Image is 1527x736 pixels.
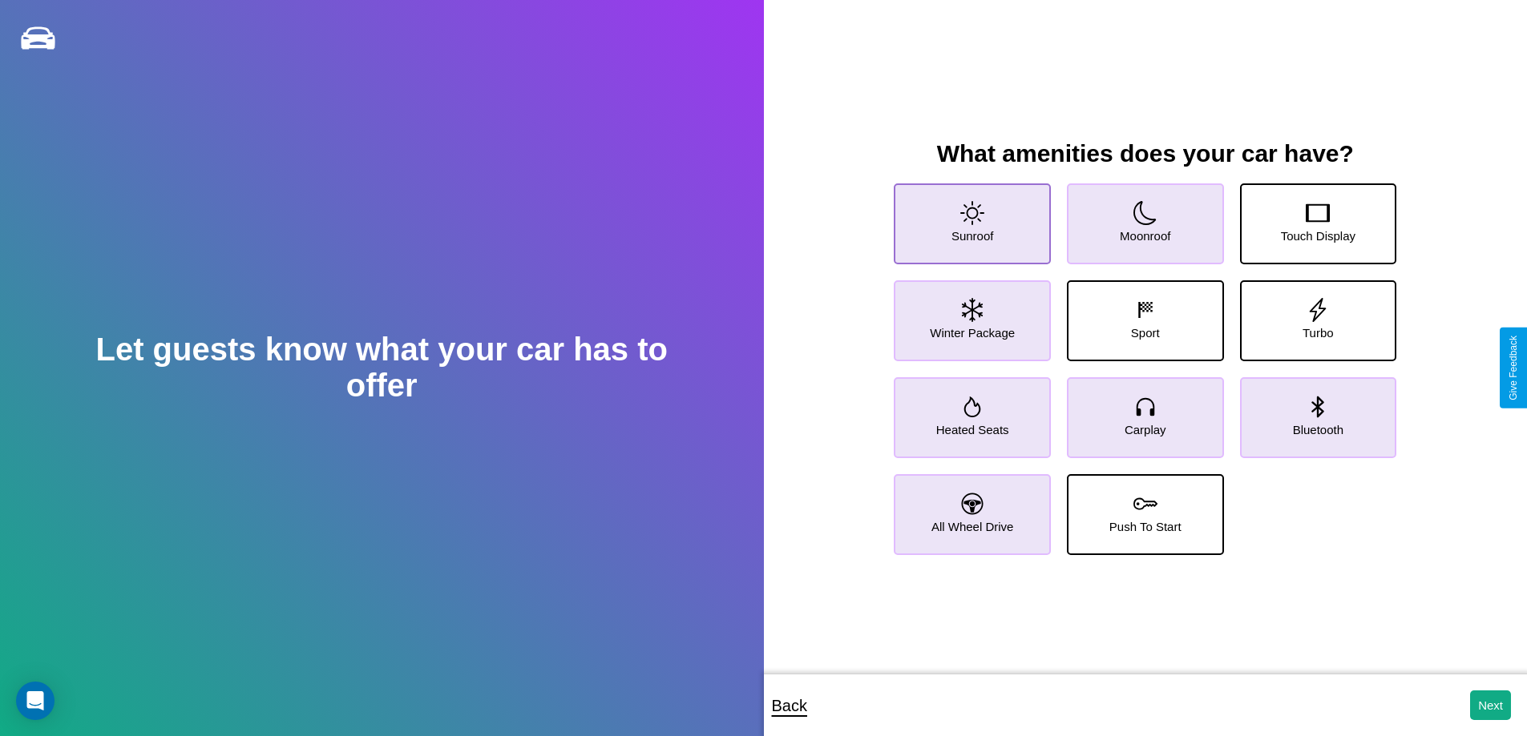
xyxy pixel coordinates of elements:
[1120,225,1170,247] p: Moonroof
[878,140,1412,167] h3: What amenities does your car have?
[1281,225,1355,247] p: Touch Display
[1125,419,1166,440] p: Carplay
[930,322,1015,344] p: Winter Package
[1131,322,1160,344] p: Sport
[1508,336,1519,400] div: Give Feedback
[951,225,994,247] p: Sunroof
[936,419,1009,440] p: Heated Seats
[772,691,807,720] p: Back
[1293,419,1343,440] p: Bluetooth
[1109,516,1182,537] p: Push To Start
[76,332,687,404] h2: Let guests know what your car has to offer
[16,682,55,720] div: Open Intercom Messenger
[931,516,1014,537] p: All Wheel Drive
[1303,322,1334,344] p: Turbo
[1470,690,1511,720] button: Next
